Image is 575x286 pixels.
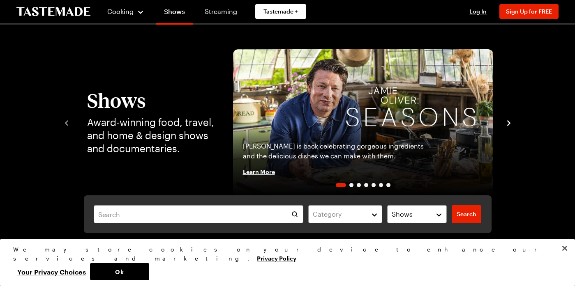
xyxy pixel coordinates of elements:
span: Shows [392,209,413,219]
button: Log In [462,7,494,16]
button: Category [308,205,382,223]
img: Jamie Oliver: Seasons [233,49,493,195]
span: Go to slide 5 [372,183,376,187]
div: 1 / 7 [233,49,493,195]
button: navigate to next item [505,117,513,127]
span: Search [457,210,476,218]
a: Jamie Oliver: Seasons[PERSON_NAME] is back celebrating gorgeous ingredients and the delicious dis... [233,49,493,195]
a: To Tastemade Home Page [16,7,90,16]
button: Close [556,239,574,257]
button: Cooking [107,2,144,21]
span: Go to slide 4 [364,183,368,187]
span: Sign Up for FREE [506,8,552,15]
button: Ok [90,263,149,280]
span: Learn More [243,167,275,176]
p: [PERSON_NAME] is back celebrating gorgeous ingredients and the delicious dishes we can make with ... [243,141,435,161]
a: Tastemade + [255,4,306,19]
input: Search [94,205,303,223]
a: Shows [156,2,193,25]
a: filters [452,205,481,223]
span: Go to slide 2 [349,183,353,187]
button: navigate to previous item [62,117,71,127]
button: Your Privacy Choices [13,263,90,280]
div: Privacy [13,245,555,280]
span: Go to slide 1 [336,183,346,187]
button: Sign Up for FREE [499,4,559,19]
span: Cooking [107,7,134,15]
button: Shows [387,205,447,223]
span: Tastemade + [263,7,298,16]
div: Category [313,209,365,219]
span: Go to slide 6 [379,183,383,187]
p: Award-winning food, travel, and home & design shows and documentaries. [87,116,217,155]
span: Go to slide 7 [386,183,390,187]
h1: Shows [87,89,217,111]
div: We may store cookies on your device to enhance our services and marketing. [13,245,555,263]
span: Go to slide 3 [357,183,361,187]
span: Log In [469,8,487,15]
a: More information about your privacy, opens in a new tab [257,254,296,262]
